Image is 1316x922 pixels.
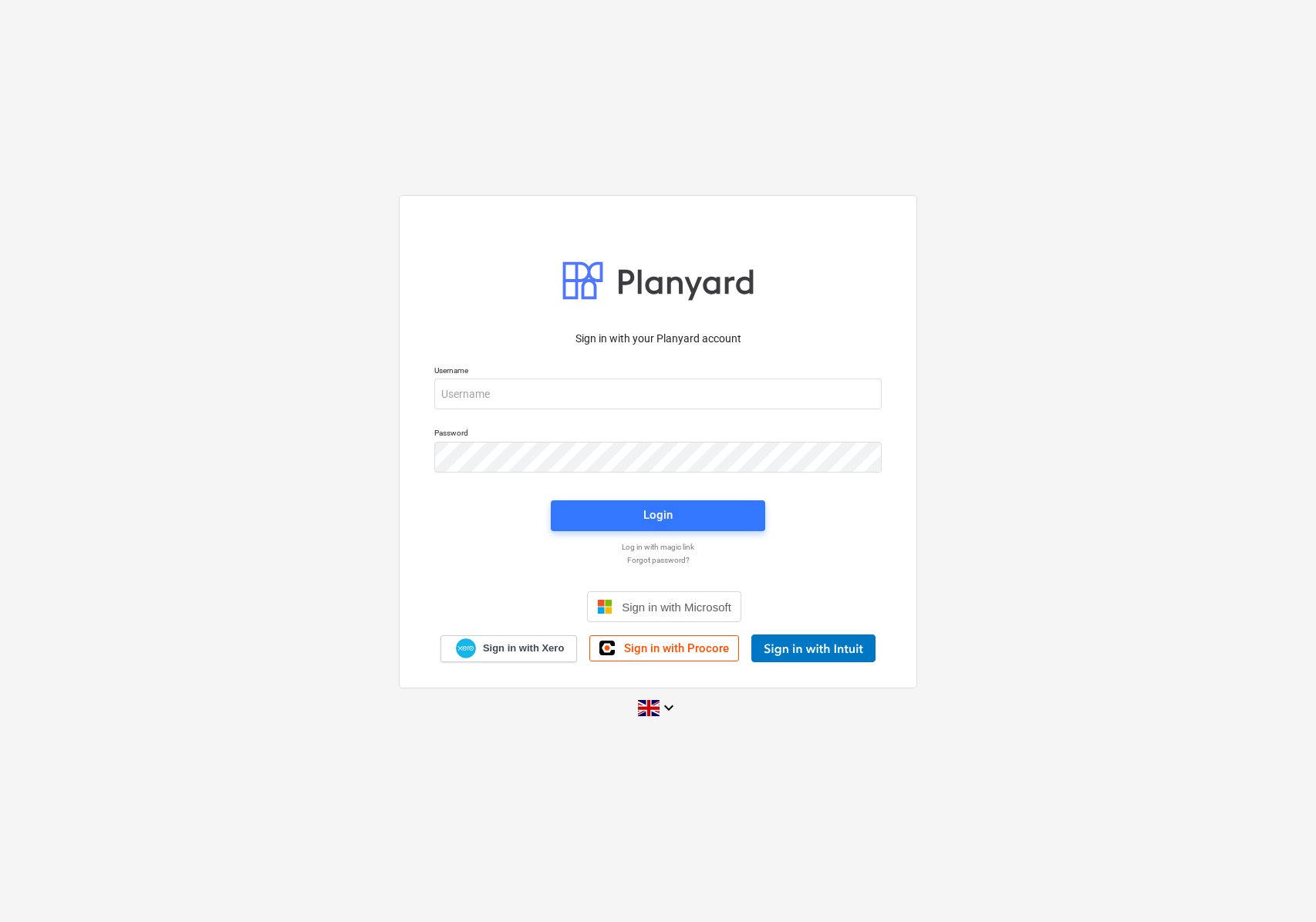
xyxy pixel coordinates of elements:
[434,428,882,441] p: Password
[483,641,564,655] span: Sign in with Xero
[427,542,889,552] a: Log in with magic link
[660,698,678,717] i: keyboard_arrow_down
[622,601,731,614] span: Sign in with Microsoft
[434,365,882,379] p: Username
[624,641,729,655] span: Sign in with Procore
[434,331,882,347] p: Sign in with your Planyard account
[643,505,673,525] div: Login
[551,500,765,531] button: Login
[427,555,889,565] a: Forgot password?
[589,635,739,661] a: Sign in with Procore
[434,379,882,409] input: Username
[456,638,476,659] img: Xero logo
[440,635,578,662] a: Sign in with Xero
[597,599,612,614] img: Microsoft logo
